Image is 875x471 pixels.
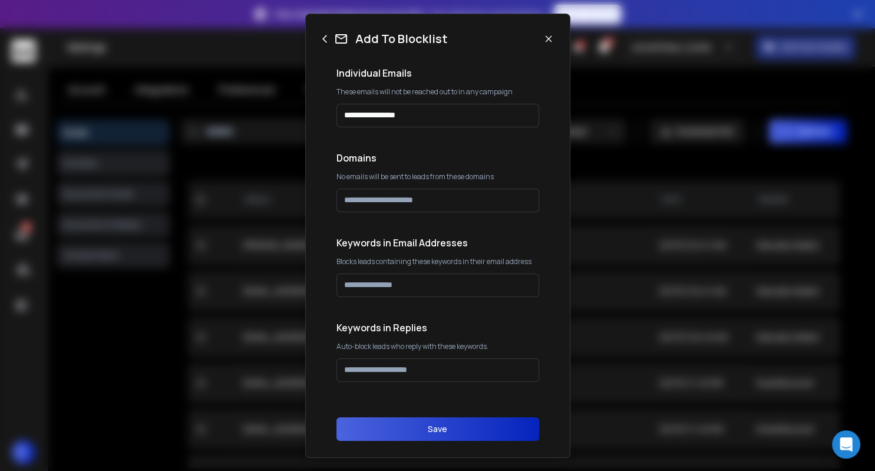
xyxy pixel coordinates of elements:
[336,236,539,250] h1: Keywords in Email Addresses
[832,430,860,459] div: Open Intercom Messenger
[336,417,539,441] button: Save
[336,342,539,351] p: Auto-block leads who reply with these keywords.
[336,66,539,80] h1: Individual Emails
[336,257,539,266] p: Blocks leads containing these keywords in their email address
[336,87,539,97] p: These emails will not be reached out to in any campaign
[336,321,539,335] h1: Keywords in Replies
[336,151,539,165] h1: Domains
[336,172,539,182] p: No emails will be sent to leads from these domains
